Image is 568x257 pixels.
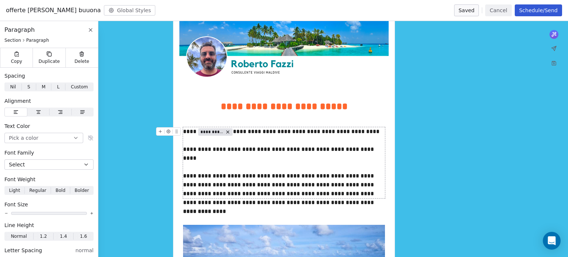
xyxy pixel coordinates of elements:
[39,44,57,48] div: Dominio
[454,4,479,16] button: Saved
[75,58,89,64] span: Delete
[10,84,16,90] span: Nil
[71,84,88,90] span: Custom
[40,233,47,240] span: 1.2
[55,187,65,194] span: Bold
[4,149,34,156] span: Font Family
[543,232,561,250] div: Open Intercom Messenger
[60,233,67,240] span: 1.4
[4,37,21,43] span: Section
[12,19,18,25] img: website_grey.svg
[4,133,83,143] button: Pick a color
[75,187,89,194] span: Bolder
[11,58,22,64] span: Copy
[4,176,35,183] span: Font Weight
[19,19,83,25] div: Dominio: [DOMAIN_NAME]
[104,5,156,16] button: Global Styles
[9,187,20,194] span: Light
[485,4,511,16] button: Cancel
[82,44,123,48] div: Keyword (traffico)
[57,84,60,90] span: L
[4,97,31,105] span: Alignment
[38,58,60,64] span: Duplicate
[21,12,36,18] div: v 4.0.25
[9,161,25,168] span: Select
[27,84,30,90] span: S
[4,122,30,130] span: Text Color
[74,43,80,49] img: tab_keywords_by_traffic_grey.svg
[26,37,49,43] span: Paragraph
[75,247,94,254] span: normal
[4,26,35,34] span: Paragraph
[4,222,34,229] span: Line Height
[4,72,25,80] span: Spacing
[31,43,37,49] img: tab_domain_overview_orange.svg
[12,12,18,18] img: logo_orange.svg
[29,187,46,194] span: Regular
[4,201,28,208] span: Font Size
[80,233,87,240] span: 1.6
[4,247,42,254] span: Letter Spacing
[515,4,562,16] button: Schedule/Send
[11,233,27,240] span: Normal
[42,84,45,90] span: M
[6,6,101,15] span: offerte [PERSON_NAME] buuona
